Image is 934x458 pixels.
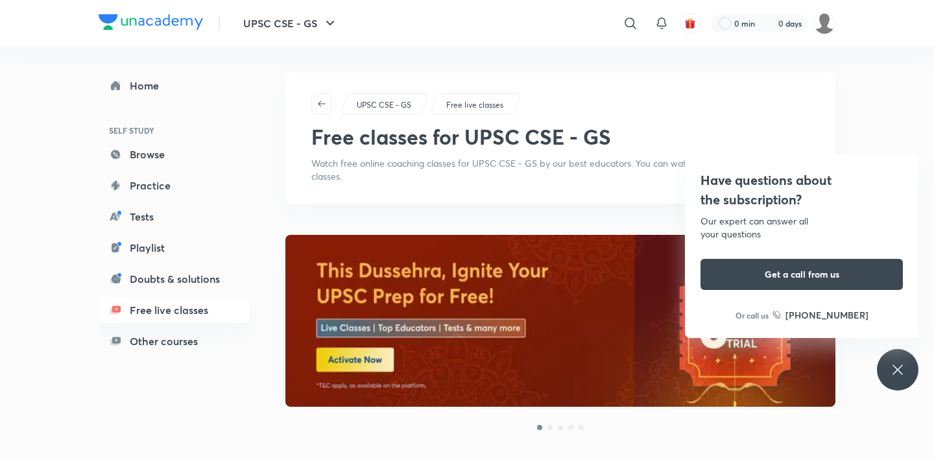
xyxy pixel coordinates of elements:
[311,157,809,183] p: Watch free online coaching classes for UPSC CSE - GS by our best educators. You can watch free re...
[99,119,249,141] h6: SELF STUDY
[357,99,411,111] p: UPSC CSE - GS
[355,99,414,111] a: UPSC CSE - GS
[785,308,868,322] h6: [PHONE_NUMBER]
[99,14,203,30] img: Company Logo
[285,235,835,409] a: banner
[444,99,506,111] a: Free live classes
[837,171,918,241] img: yH5BAEAAAAALAAAAAABAAEAAAIBRAA7
[311,125,611,149] h1: Free classes for UPSC CSE - GS
[684,18,696,29] img: avatar
[99,266,249,292] a: Doubts & solutions
[736,309,769,321] p: Or call us
[99,235,249,261] a: Playlist
[446,99,503,111] p: Free live classes
[99,73,249,99] a: Home
[700,171,903,210] h4: Have questions about the subscription?
[99,14,203,33] a: Company Logo
[99,173,249,199] a: Practice
[763,17,776,30] img: streak
[99,297,249,323] a: Free live classes
[285,235,835,407] img: banner
[700,259,903,290] button: Get a call from us
[700,215,903,241] div: Our expert can answer all your questions
[235,10,346,36] button: UPSC CSE - GS
[813,12,835,34] img: Abdul Ramzeen
[99,204,249,230] a: Tests
[772,308,868,322] a: [PHONE_NUMBER]
[99,328,249,354] a: Other courses
[99,141,249,167] a: Browse
[680,13,700,34] button: avatar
